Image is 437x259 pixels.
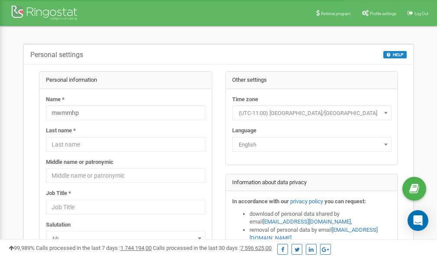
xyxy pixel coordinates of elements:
input: Middle name or patronymic [46,168,205,183]
span: (UTC-11:00) Pacific/Midway [235,107,388,119]
label: Language [232,127,256,135]
li: download of personal data shared by email , [249,210,392,226]
span: Calls processed in the last 7 days : [36,245,152,251]
input: Job Title [46,200,205,214]
span: English [232,137,392,152]
span: Log Out [414,11,428,16]
a: [EMAIL_ADDRESS][DOMAIN_NAME] [263,218,351,225]
label: Middle name or patronymic [46,158,113,166]
div: Information about data privacy [226,174,398,192]
button: HELP [383,51,407,58]
label: Time zone [232,96,258,104]
span: Mr. [46,231,205,246]
span: Mr. [49,233,202,245]
strong: you can request: [324,198,366,205]
input: Last name [46,137,205,152]
label: Name * [46,96,65,104]
span: Referral program [321,11,351,16]
span: English [235,139,388,151]
label: Job Title * [46,189,71,198]
div: Other settings [226,72,398,89]
input: Name [46,106,205,120]
a: privacy policy [290,198,323,205]
span: 99,989% [9,245,35,251]
div: Open Intercom Messenger [408,210,428,231]
li: removal of personal data by email , [249,226,392,242]
span: (UTC-11:00) Pacific/Midway [232,106,392,120]
u: 7 596 625,00 [240,245,272,251]
u: 1 744 194,00 [120,245,152,251]
h5: Personal settings [30,51,83,59]
span: Calls processed in the last 30 days : [153,245,272,251]
strong: In accordance with our [232,198,289,205]
label: Last name * [46,127,76,135]
label: Salutation [46,221,71,229]
span: Profile settings [370,11,396,16]
div: Personal information [39,72,212,89]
